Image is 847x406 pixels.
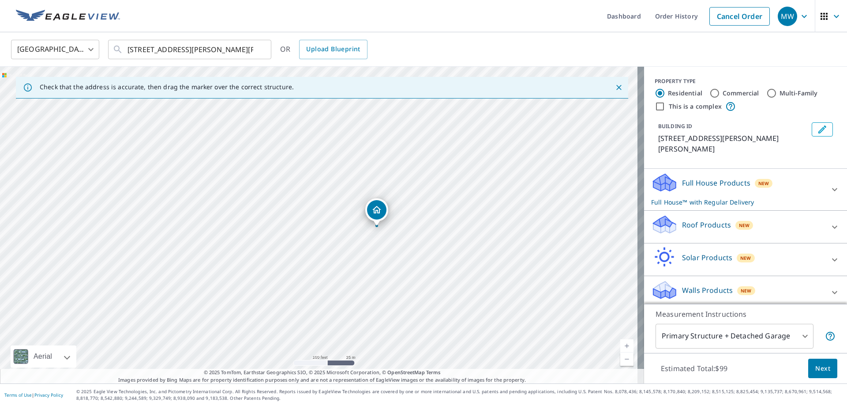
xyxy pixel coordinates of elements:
label: Residential [668,89,702,98]
p: Full House™ with Regular Delivery [651,197,824,207]
div: PROPERTY TYPE [655,77,836,85]
p: Estimated Total: $99 [654,359,735,378]
p: © 2025 Eagle View Technologies, Inc. and Pictometry International Corp. All Rights Reserved. Repo... [76,388,843,402]
span: New [741,287,752,294]
a: Cancel Order [709,7,770,26]
p: BUILDING ID [658,122,692,130]
p: [STREET_ADDRESS][PERSON_NAME][PERSON_NAME] [658,133,808,154]
p: Full House Products [682,178,750,188]
div: Solar ProductsNew [651,247,840,272]
a: Terms [426,369,441,376]
span: New [758,180,769,187]
p: | [4,392,63,398]
div: Aerial [11,345,76,368]
a: Current Level 18, Zoom Out [620,353,633,366]
label: Commercial [723,89,759,98]
p: Roof Products [682,220,731,230]
p: Walls Products [682,285,733,296]
div: Full House ProductsNewFull House™ with Regular Delivery [651,172,840,207]
div: Aerial [31,345,55,368]
div: Dropped pin, building 1, Residential property, 5181 E Pickering Rd Shelton, WA 98584 [365,198,388,226]
label: This is a complex [669,102,722,111]
p: Measurement Instructions [656,309,836,319]
div: Roof ProductsNew [651,214,840,239]
p: Check that the address is accurate, then drag the marker over the correct structure. [40,83,294,91]
span: © 2025 TomTom, Earthstar Geographics SIO, © 2025 Microsoft Corporation, © [204,369,441,376]
div: OR [280,40,367,59]
div: [GEOGRAPHIC_DATA] [11,37,99,62]
a: Current Level 18, Zoom In [620,339,633,353]
a: Terms of Use [4,392,32,398]
div: MW [778,7,797,26]
label: Multi-Family [780,89,818,98]
button: Next [808,359,837,379]
span: Next [815,363,830,374]
input: Search by address or latitude-longitude [127,37,253,62]
span: Upload Blueprint [306,44,360,55]
div: Walls ProductsNew [651,280,840,305]
img: EV Logo [16,10,120,23]
span: Your report will include the primary structure and a detached garage if one exists. [825,331,836,341]
div: Primary Structure + Detached Garage [656,324,813,349]
a: OpenStreetMap [387,369,424,376]
p: Solar Products [682,252,732,263]
button: Edit building 1 [812,122,833,137]
span: New [739,222,750,229]
a: Privacy Policy [34,392,63,398]
span: New [740,254,751,262]
a: Upload Blueprint [299,40,367,59]
button: Close [613,82,625,93]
